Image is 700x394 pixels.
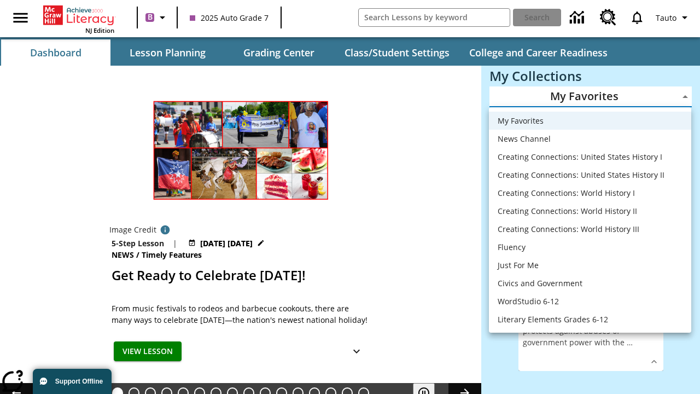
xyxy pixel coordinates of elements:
[489,256,691,274] li: Just For Me
[489,202,691,220] li: Creating Connections: World History II
[489,130,691,148] li: News Channel
[489,148,691,166] li: Creating Connections: United States History I
[489,166,691,184] li: Creating Connections: United States History II
[489,292,691,310] li: WordStudio 6-12
[489,238,691,256] li: Fluency
[489,184,691,202] li: Creating Connections: World History I
[489,310,691,328] li: Literary Elements Grades 6-12
[489,220,691,238] li: Creating Connections: World History III
[489,112,691,130] li: My Favorites
[9,9,218,21] body: Maximum 600 characters
[489,274,691,292] li: Civics and Government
